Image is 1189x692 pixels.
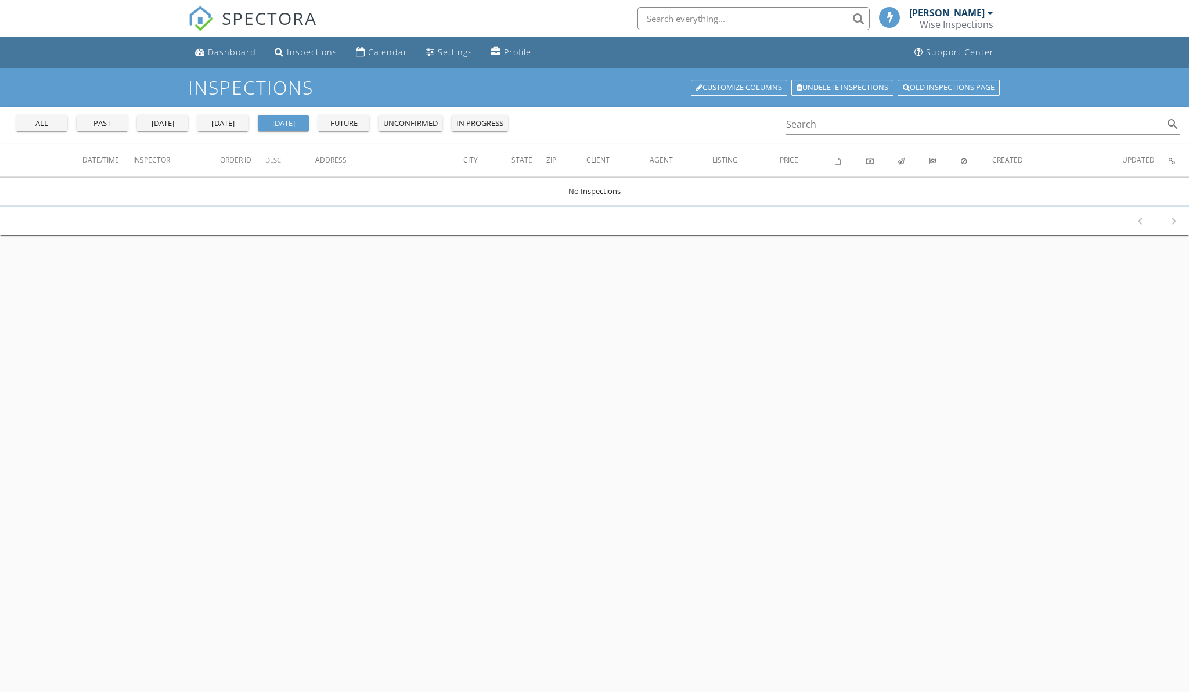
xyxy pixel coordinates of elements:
[220,144,265,176] th: Order ID: Not sorted.
[270,42,342,63] a: Inspections
[1122,144,1169,176] th: Updated: Not sorted.
[351,42,412,63] a: Calendar
[780,144,835,176] th: Price: Not sorted.
[961,144,992,176] th: Canceled: Not sorted.
[383,118,438,129] div: unconfirmed
[315,155,347,165] span: Address
[487,42,536,63] a: Profile
[456,118,503,129] div: in progress
[791,80,893,96] a: Undelete inspections
[220,155,251,165] span: Order ID
[421,42,477,63] a: Settings
[504,46,531,57] div: Profile
[188,77,1001,98] h1: Inspections
[452,115,508,131] button: in progress
[133,144,219,176] th: Inspector: Not sorted.
[546,155,556,165] span: Zip
[258,115,309,131] button: [DATE]
[81,118,123,129] div: past
[318,115,369,131] button: future
[866,144,898,176] th: Paid: Not sorted.
[650,144,713,176] th: Agent: Not sorted.
[586,144,650,176] th: Client: Not sorted.
[637,7,870,30] input: Search everything...
[137,115,188,131] button: [DATE]
[202,118,244,129] div: [DATE]
[1166,117,1180,131] i: search
[909,7,985,19] div: [PERSON_NAME]
[262,118,304,129] div: [DATE]
[929,144,960,176] th: Submitted: Not sorted.
[780,155,798,165] span: Price
[197,115,248,131] button: [DATE]
[188,16,317,40] a: SPECTORA
[586,155,610,165] span: Client
[898,144,929,176] th: Published: Not sorted.
[691,80,787,96] a: Customize Columns
[910,42,999,63] a: Support Center
[315,144,463,176] th: Address: Not sorted.
[926,46,994,57] div: Support Center
[287,46,337,57] div: Inspections
[1122,155,1155,165] span: Updated
[82,144,133,176] th: Date/Time: Not sorted.
[786,115,1163,134] input: Search
[190,42,261,63] a: Dashboard
[712,155,738,165] span: Listing
[77,115,128,131] button: past
[265,156,281,164] span: Desc
[265,144,315,176] th: Desc: Not sorted.
[920,19,993,30] div: Wise Inspections
[712,144,779,176] th: Listing: Not sorted.
[1169,144,1189,176] th: Inspection Details: Not sorted.
[650,155,673,165] span: Agent
[368,46,408,57] div: Calendar
[133,155,170,165] span: Inspector
[142,118,183,129] div: [DATE]
[323,118,365,129] div: future
[208,46,256,57] div: Dashboard
[992,144,1122,176] th: Created: Not sorted.
[16,115,67,131] button: all
[898,80,1000,96] a: Old inspections page
[835,144,866,176] th: Agreements signed: Not sorted.
[188,6,214,31] img: The Best Home Inspection Software - Spectora
[546,144,587,176] th: Zip: Not sorted.
[511,144,546,176] th: State: Not sorted.
[82,155,119,165] span: Date/Time
[438,46,473,57] div: Settings
[379,115,442,131] button: unconfirmed
[511,155,532,165] span: State
[992,155,1023,165] span: Created
[222,6,317,30] span: SPECTORA
[463,144,511,176] th: City: Not sorted.
[463,155,478,165] span: City
[21,118,63,129] div: all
